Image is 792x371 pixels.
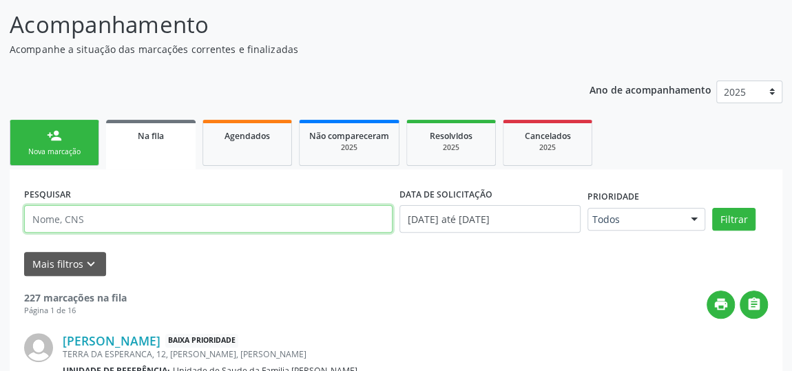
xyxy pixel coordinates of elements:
p: Acompanhamento [10,8,550,42]
label: Prioridade [587,187,639,208]
a: [PERSON_NAME] [63,333,160,348]
i: keyboard_arrow_down [83,257,98,272]
div: Nova marcação [20,147,89,157]
input: Selecione um intervalo [399,205,581,233]
strong: 227 marcações na fila [24,291,127,304]
div: Página 1 de 16 [24,305,127,317]
div: TERRA DA ESPERANCA, 12, [PERSON_NAME], [PERSON_NAME] [63,348,561,360]
p: Ano de acompanhamento [590,81,711,98]
i:  [747,297,762,312]
button:  [740,290,768,319]
span: Não compareceram [309,130,389,142]
button: Filtrar [712,208,755,231]
span: Resolvidos [430,130,472,142]
span: Na fila [138,130,164,142]
button: Mais filtroskeyboard_arrow_down [24,252,106,276]
p: Acompanhe a situação das marcações correntes e finalizadas [10,42,550,56]
div: 2025 [417,142,486,153]
label: DATA DE SOLICITAÇÃO [399,184,492,205]
i: print [713,297,729,312]
span: Baixa Prioridade [165,334,238,348]
span: Todos [592,213,678,226]
label: PESQUISAR [24,184,71,205]
button: print [707,290,735,319]
span: Agendados [225,130,270,142]
span: Cancelados [525,130,571,142]
div: 2025 [309,142,389,153]
input: Nome, CNS [24,205,393,233]
div: person_add [47,128,62,143]
div: 2025 [513,142,582,153]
